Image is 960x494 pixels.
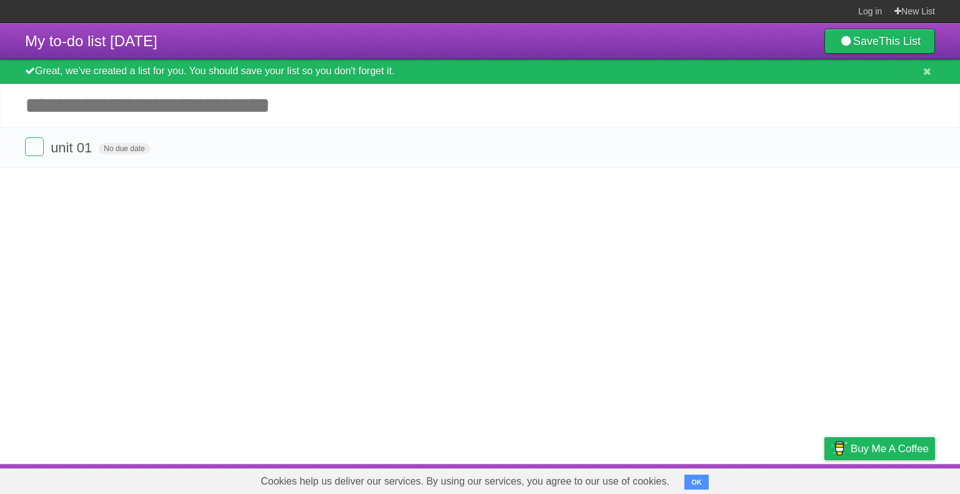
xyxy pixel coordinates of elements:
a: About [658,467,684,491]
button: OK [684,475,709,490]
a: Suggest a feature [856,467,935,491]
span: My to-do list [DATE] [25,32,157,49]
span: Cookies help us deliver our services. By using our services, you agree to our use of cookies. [248,469,682,494]
span: Buy me a coffee [851,438,929,460]
a: Privacy [808,467,841,491]
a: Terms [766,467,793,491]
a: SaveThis List [824,29,935,54]
label: Done [25,137,44,156]
img: Buy me a coffee [831,438,847,459]
a: Developers [699,467,750,491]
span: unit 01 [51,140,95,156]
span: No due date [99,143,149,154]
a: Buy me a coffee [824,437,935,460]
b: This List [879,35,921,47]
